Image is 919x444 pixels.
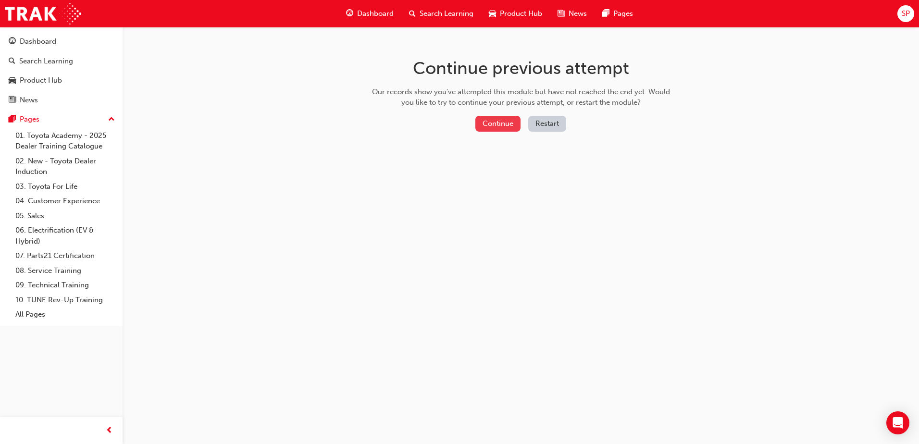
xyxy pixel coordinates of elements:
a: 02. New - Toyota Dealer Induction [12,154,119,179]
a: Dashboard [4,33,119,50]
a: 06. Electrification (EV & Hybrid) [12,223,119,248]
span: news-icon [9,96,16,105]
div: Pages [20,114,39,125]
a: Product Hub [4,72,119,89]
a: News [4,91,119,109]
a: 09. Technical Training [12,278,119,293]
span: up-icon [108,113,115,126]
a: 04. Customer Experience [12,194,119,209]
div: News [20,95,38,106]
span: guage-icon [9,37,16,46]
span: search-icon [9,57,15,66]
img: Trak [5,3,81,25]
div: Search Learning [19,56,73,67]
span: prev-icon [106,425,113,437]
button: Pages [4,111,119,128]
a: 03. Toyota For Life [12,179,119,194]
a: 07. Parts21 Certification [12,248,119,263]
span: pages-icon [602,8,609,20]
span: car-icon [9,76,16,85]
a: 05. Sales [12,209,119,223]
button: SP [897,5,914,22]
button: DashboardSearch LearningProduct HubNews [4,31,119,111]
a: All Pages [12,307,119,322]
a: search-iconSearch Learning [401,4,481,24]
h1: Continue previous attempt [369,58,673,79]
button: Continue [475,116,521,132]
span: pages-icon [9,115,16,124]
a: 01. Toyota Academy - 2025 Dealer Training Catalogue [12,128,119,154]
a: pages-iconPages [595,4,641,24]
span: guage-icon [346,8,353,20]
a: 10. TUNE Rev-Up Training [12,293,119,308]
a: 08. Service Training [12,263,119,278]
span: Search Learning [420,8,473,19]
span: news-icon [558,8,565,20]
span: News [569,8,587,19]
a: Search Learning [4,52,119,70]
span: search-icon [409,8,416,20]
div: Dashboard [20,36,56,47]
a: guage-iconDashboard [338,4,401,24]
div: Our records show you've attempted this module but have not reached the end yet. Would you like to... [369,86,673,108]
div: Open Intercom Messenger [886,411,909,434]
button: Restart [528,116,566,132]
span: SP [902,8,910,19]
span: Pages [613,8,633,19]
a: news-iconNews [550,4,595,24]
a: car-iconProduct Hub [481,4,550,24]
div: Product Hub [20,75,62,86]
span: car-icon [489,8,496,20]
span: Dashboard [357,8,394,19]
span: Product Hub [500,8,542,19]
